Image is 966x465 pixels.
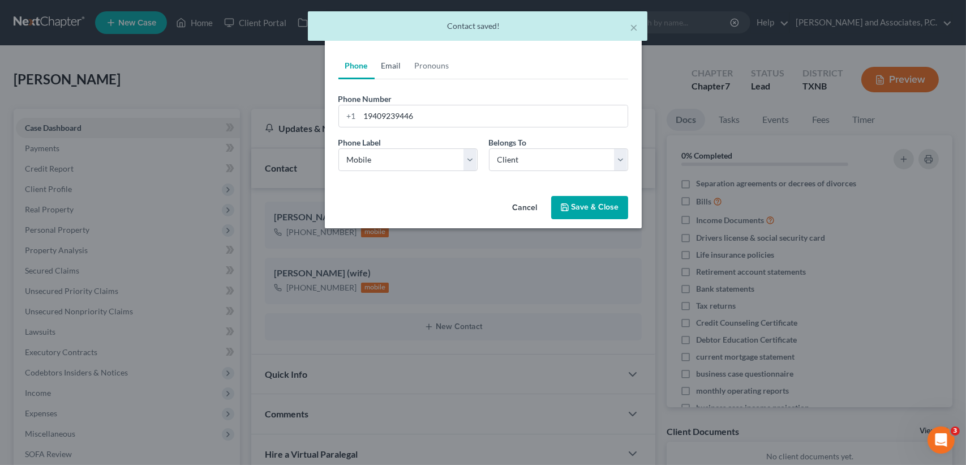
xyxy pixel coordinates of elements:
[339,105,360,127] div: +1
[338,138,381,147] span: Phone Label
[338,94,392,104] span: Phone Number
[317,20,638,32] div: Contact saved!
[338,52,375,79] a: Phone
[489,138,527,147] span: Belongs To
[504,197,547,220] button: Cancel
[928,426,955,454] iframe: Intercom live chat
[375,52,408,79] a: Email
[408,52,456,79] a: Pronouns
[951,426,960,436] span: 3
[551,196,628,220] button: Save & Close
[630,20,638,34] button: ×
[360,105,628,127] input: ###-###-####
